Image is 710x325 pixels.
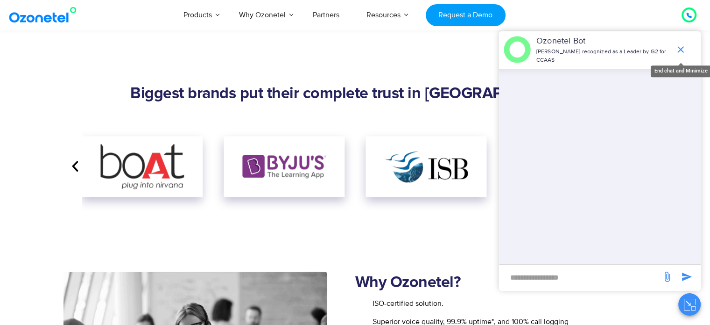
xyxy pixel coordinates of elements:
span: ISO-certified solution. [370,298,443,309]
h2: Why Ozonetel? [355,274,647,292]
div: new-msg-input [504,269,657,286]
button: Close chat [678,293,701,316]
span: send message [658,267,676,286]
div: Image Carousel [82,117,628,216]
div: 4 / 8 [366,136,486,197]
h2: Biggest brands put their complete trust in [GEOGRAPHIC_DATA] [68,85,642,103]
img: ISB-min [384,151,468,182]
div: 3 / 8 [224,136,344,197]
p: [PERSON_NAME] recognized as a Leader by G2 for CCAAS [536,48,670,65]
div: 2 / 8 [82,136,203,197]
img: header [504,36,531,63]
span: send message [677,267,696,286]
span: end chat or minimize [671,40,690,59]
img: Byjus-min [242,155,326,178]
a: Request a Demo [426,4,506,26]
p: Ozonetel Bot [536,35,670,48]
img: boat-min [101,144,184,189]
